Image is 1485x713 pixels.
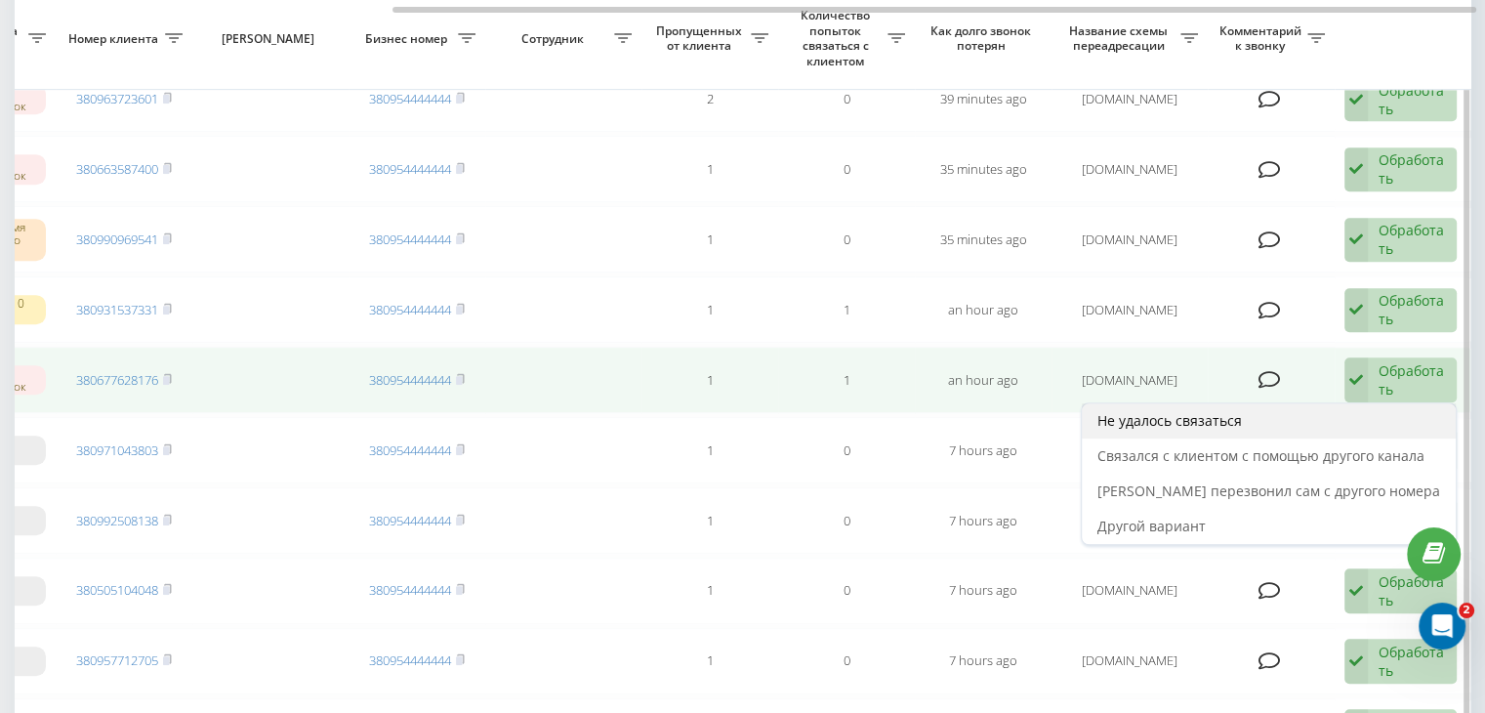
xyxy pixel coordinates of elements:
div: Обработать [1379,361,1446,398]
a: 380971043803 [76,441,158,459]
td: 1 [641,558,778,624]
div: Обработать [1379,643,1446,680]
td: 35 minutes ago [915,136,1052,202]
td: 0 [778,206,915,273]
td: [DOMAIN_NAME] [1052,417,1208,483]
div: Обработать [1379,572,1446,609]
a: 380954444444 [369,160,451,178]
span: Название схемы переадресации [1061,23,1180,54]
td: [DOMAIN_NAME] [1052,136,1208,202]
span: Бизнес номер [358,31,458,47]
td: 7 hours ago [915,417,1052,483]
td: 35 minutes ago [915,206,1052,273]
div: Обработать [1379,81,1446,118]
td: 1 [778,347,915,413]
td: 1 [641,417,778,483]
td: 0 [778,66,915,133]
td: 39 minutes ago [915,66,1052,133]
a: 380990969541 [76,231,158,248]
td: 0 [778,558,915,624]
td: [DOMAIN_NAME] [1052,347,1208,413]
a: 380954444444 [369,90,451,107]
span: [PERSON_NAME] перезвонил сам с другого номера [1097,482,1440,500]
td: [DOMAIN_NAME] [1052,66,1208,133]
td: 0 [778,628,915,694]
a: 380954444444 [369,301,451,318]
a: 380505104048 [76,581,158,599]
td: 1 [641,136,778,202]
td: [DOMAIN_NAME] [1052,206,1208,273]
td: 0 [778,487,915,554]
span: 2 [1459,603,1474,618]
span: Связался с клиентом с помощью другого канала [1097,446,1424,465]
a: 380931537331 [76,301,158,318]
a: 380954444444 [369,441,451,459]
a: 380954444444 [369,371,451,389]
span: Пропущенных от клиента [651,23,751,54]
td: 1 [641,487,778,554]
td: 1 [641,206,778,273]
td: 1 [641,276,778,343]
td: 1 [641,347,778,413]
span: Не удалось связаться [1097,411,1242,430]
div: Обработать [1379,291,1446,328]
span: [PERSON_NAME] [209,31,332,47]
div: Обработать [1379,221,1446,258]
span: Как долго звонок потерян [930,23,1036,54]
td: [DOMAIN_NAME] [1052,276,1208,343]
span: Сотрудник [495,31,614,47]
a: 380963723601 [76,90,158,107]
td: 1 [778,276,915,343]
a: 380954444444 [369,651,451,669]
span: Другой вариант [1097,517,1206,535]
iframe: Intercom live chat [1419,603,1465,650]
td: 7 hours ago [915,558,1052,624]
a: 380677628176 [76,371,158,389]
a: 380663587400 [76,160,158,178]
span: Номер клиента [65,31,165,47]
span: Количество попыток связаться с клиентом [788,8,887,68]
td: 7 hours ago [915,487,1052,554]
td: [DOMAIN_NAME] [1052,558,1208,624]
td: 1 [641,628,778,694]
td: 7 hours ago [915,628,1052,694]
a: 380954444444 [369,512,451,529]
a: 380954444444 [369,231,451,248]
td: [DOMAIN_NAME] [1052,487,1208,554]
td: an hour ago [915,276,1052,343]
a: 380957712705 [76,651,158,669]
div: Обработать [1379,150,1446,188]
a: 380992508138 [76,512,158,529]
td: 0 [778,136,915,202]
td: [DOMAIN_NAME] [1052,628,1208,694]
a: 380954444444 [369,581,451,599]
td: 0 [778,417,915,483]
td: 2 [641,66,778,133]
span: Комментарий к звонку [1217,23,1307,54]
td: an hour ago [915,347,1052,413]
